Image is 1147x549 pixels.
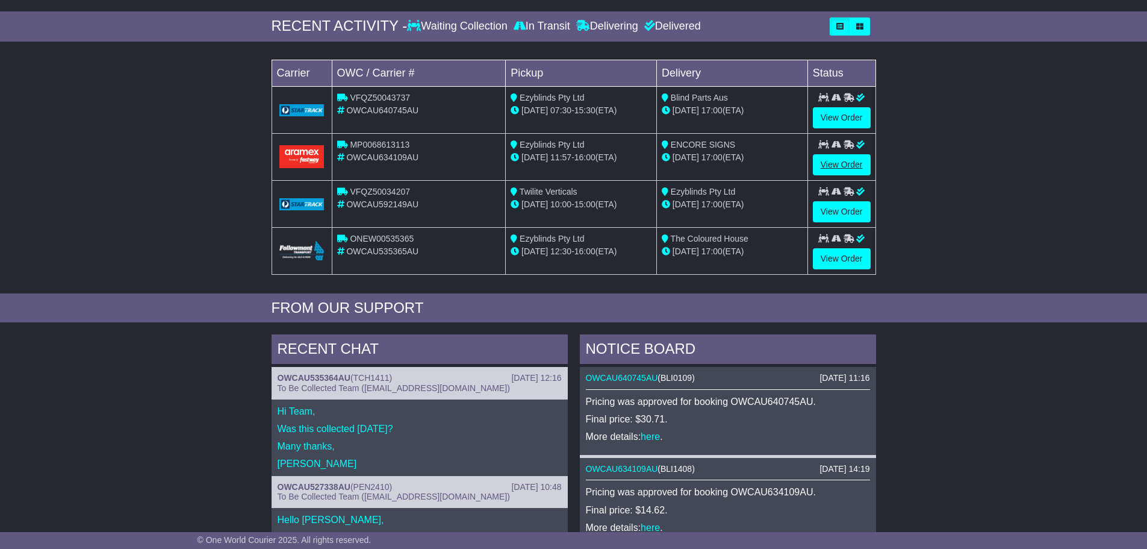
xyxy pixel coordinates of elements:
span: MP0068613113 [350,140,409,149]
div: ( ) [586,373,870,383]
span: 16:00 [574,152,595,162]
a: OWCAU535364AU [278,373,350,383]
div: ( ) [278,482,562,492]
div: [DATE] 10:48 [511,482,561,492]
div: (ETA) [662,151,803,164]
div: (ETA) [662,104,803,117]
div: - (ETA) [511,245,651,258]
span: Ezyblinds Pty Ltd [520,140,584,149]
a: OWCAU640745AU [586,373,658,383]
span: [DATE] [673,105,699,115]
div: [DATE] 11:16 [819,373,869,383]
div: RECENT ACTIVITY - [272,17,408,35]
div: (ETA) [662,198,803,211]
a: View Order [813,201,871,222]
span: 17:00 [701,246,723,256]
a: View Order [813,107,871,128]
p: Was this collected [DATE]? [278,423,562,434]
p: Final price: $30.71. [586,413,870,425]
span: 17:00 [701,152,723,162]
a: here [641,522,660,533]
span: 11:57 [550,152,571,162]
span: VFQZ50043737 [350,93,410,102]
div: (ETA) [662,245,803,258]
p: More details: . [586,522,870,533]
span: Twilite Verticals [520,187,577,196]
span: To Be Collected Team ([EMAIL_ADDRESS][DOMAIN_NAME]) [278,492,510,501]
span: Ezyblinds Pty Ltd [520,93,584,102]
p: Many thanks, [278,441,562,452]
div: - (ETA) [511,198,651,211]
p: Final price: $14.62. [586,504,870,516]
span: OWCAU592149AU [346,199,418,209]
span: ENCORE SIGNS [671,140,735,149]
div: - (ETA) [511,104,651,117]
span: 15:30 [574,105,595,115]
span: 17:00 [701,105,723,115]
p: Hello [PERSON_NAME], [278,514,562,525]
td: Carrier [272,60,332,86]
a: here [641,431,660,442]
span: 12:30 [550,246,571,256]
span: 10:00 [550,199,571,209]
div: Delivering [573,20,641,33]
div: Delivered [641,20,701,33]
a: OWCAU634109AU [586,464,658,474]
p: Pricing was approved for booking OWCAU634109AU. [586,486,870,498]
div: [DATE] 14:19 [819,464,869,474]
div: - (ETA) [511,151,651,164]
div: ( ) [586,464,870,474]
td: OWC / Carrier # [332,60,506,86]
a: OWCAU527338AU [278,482,350,492]
span: OWCAU634109AU [346,152,418,162]
p: More details: . [586,431,870,442]
span: OWCAU535365AU [346,246,418,256]
span: © One World Courier 2025. All rights reserved. [197,535,371,545]
span: [DATE] [521,199,548,209]
p: Pricing was approved for booking OWCAU640745AU. [586,396,870,407]
span: [DATE] [673,152,699,162]
span: BLI1408 [661,464,692,474]
td: Pickup [506,60,657,86]
p: Hi Team, [278,406,562,417]
span: Blind Parts Aus [671,93,728,102]
div: [DATE] 12:16 [511,373,561,383]
a: View Order [813,154,871,175]
a: View Order [813,248,871,269]
span: TCH1411 [353,373,390,383]
div: Waiting Collection [407,20,510,33]
span: Ezyblinds Pty Ltd [520,234,584,243]
span: [DATE] [521,246,548,256]
img: GetCarrierServiceLogo [279,198,325,210]
span: BLI0109 [661,373,692,383]
div: FROM OUR SUPPORT [272,300,876,317]
div: In Transit [511,20,573,33]
span: 17:00 [701,199,723,209]
span: 16:00 [574,246,595,256]
span: ONEW00535365 [350,234,414,243]
td: Delivery [656,60,807,86]
td: Status [807,60,875,86]
span: PEN2410 [353,482,390,492]
span: [DATE] [673,199,699,209]
span: 15:00 [574,199,595,209]
p: [PERSON_NAME] [278,458,562,469]
span: To Be Collected Team ([EMAIL_ADDRESS][DOMAIN_NAME]) [278,383,510,393]
img: GetCarrierServiceLogo [279,104,325,116]
span: OWCAU640745AU [346,105,418,115]
span: The Coloured House [671,234,748,243]
img: Aramex.png [279,145,325,168]
span: 07:30 [550,105,571,115]
div: RECENT CHAT [272,334,568,367]
span: VFQZ50034207 [350,187,410,196]
img: Followmont_Transport.png [279,241,325,261]
span: [DATE] [673,246,699,256]
div: ( ) [278,373,562,383]
span: Ezyblinds Pty Ltd [671,187,735,196]
span: [DATE] [521,105,548,115]
span: [DATE] [521,152,548,162]
div: NOTICE BOARD [580,334,876,367]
